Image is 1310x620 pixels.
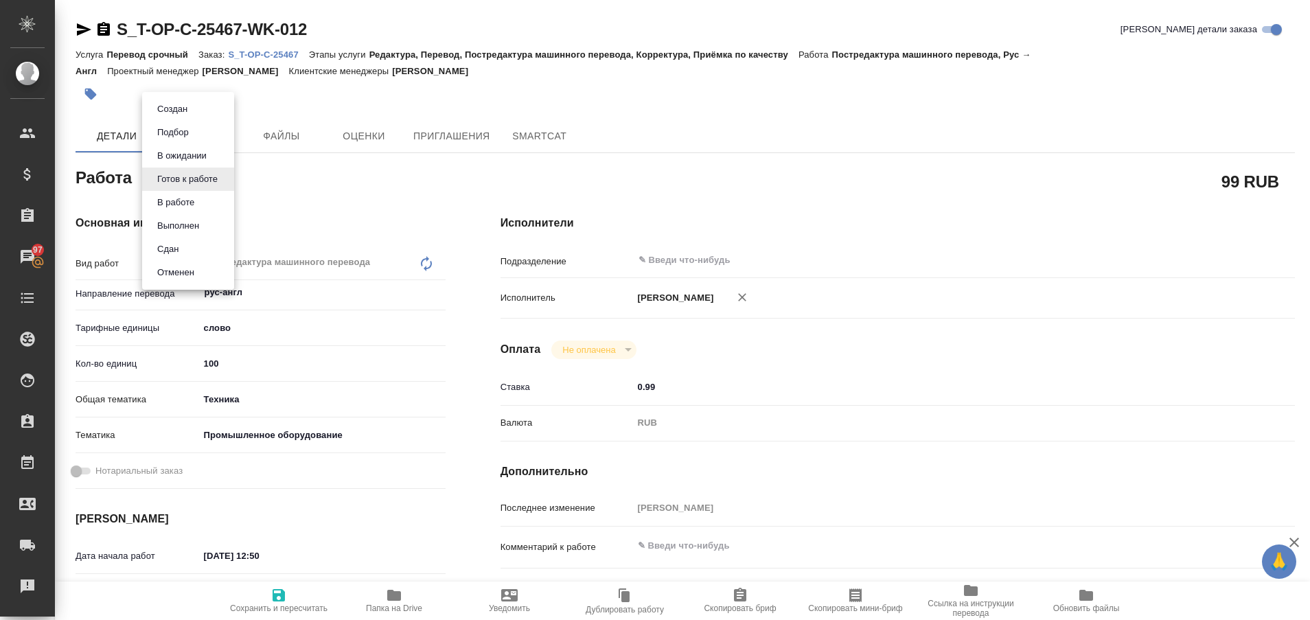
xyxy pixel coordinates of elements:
[153,102,192,117] button: Создан
[153,125,193,140] button: Подбор
[153,148,211,163] button: В ожидании
[153,242,183,257] button: Сдан
[153,172,222,187] button: Готов к работе
[153,195,198,210] button: В работе
[153,218,203,233] button: Выполнен
[153,265,198,280] button: Отменен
